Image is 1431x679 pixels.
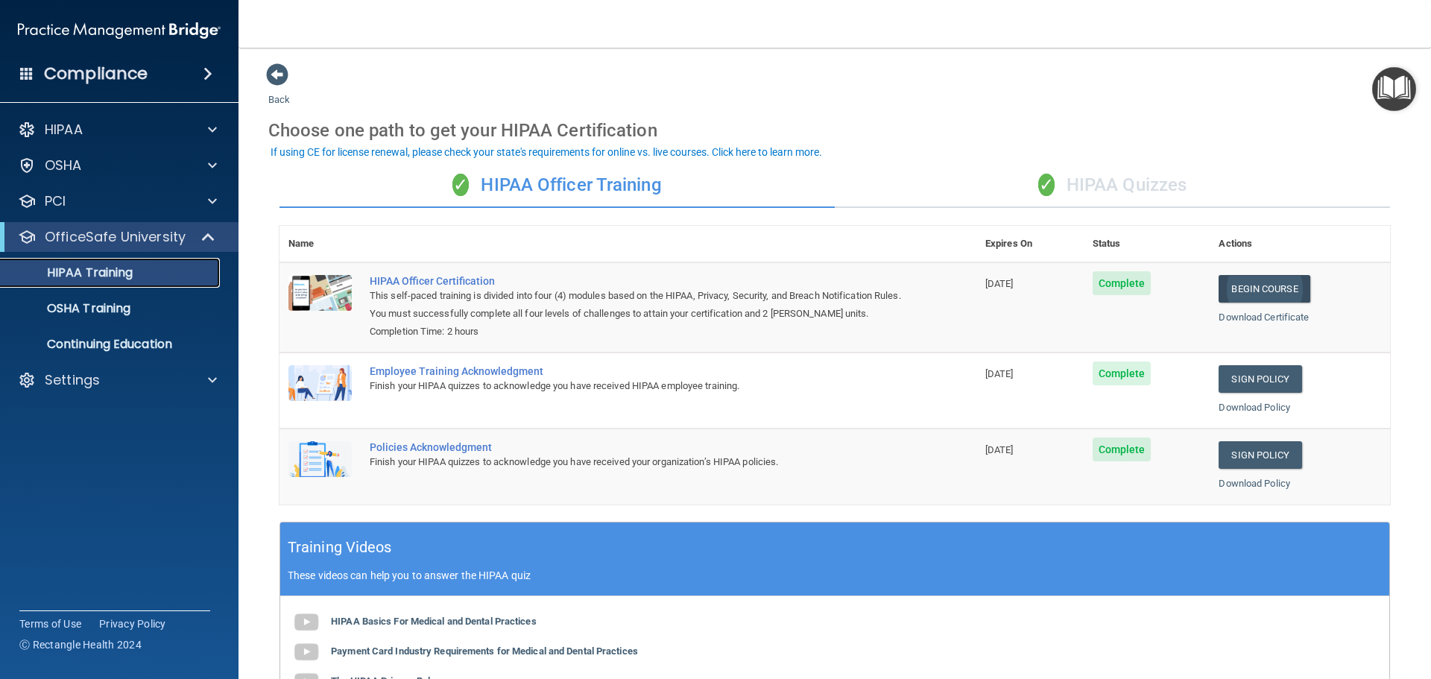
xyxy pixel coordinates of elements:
[99,616,166,631] a: Privacy Policy
[1219,402,1290,413] a: Download Policy
[1093,438,1152,461] span: Complete
[370,377,902,395] div: Finish your HIPAA quizzes to acknowledge you have received HIPAA employee training.
[985,444,1014,455] span: [DATE]
[1210,226,1390,262] th: Actions
[18,16,221,45] img: PMB logo
[45,157,82,174] p: OSHA
[279,163,835,208] div: HIPAA Officer Training
[19,637,142,652] span: Ⓒ Rectangle Health 2024
[268,145,824,160] button: If using CE for license renewal, please check your state's requirements for online vs. live cours...
[1372,67,1416,111] button: Open Resource Center
[1219,365,1301,393] a: Sign Policy
[370,287,902,323] div: This self-paced training is divided into four (4) modules based on the HIPAA, Privacy, Security, ...
[370,441,902,453] div: Policies Acknowledgment
[271,147,822,157] div: If using CE for license renewal, please check your state's requirements for online vs. live cours...
[452,174,469,196] span: ✓
[288,534,392,560] h5: Training Videos
[10,301,130,316] p: OSHA Training
[291,607,321,637] img: gray_youtube_icon.38fcd6cc.png
[1093,271,1152,295] span: Complete
[331,616,537,627] b: HIPAA Basics For Medical and Dental Practices
[370,275,902,287] a: HIPAA Officer Certification
[1219,478,1290,489] a: Download Policy
[985,278,1014,289] span: [DATE]
[1038,174,1055,196] span: ✓
[18,157,217,174] a: OSHA
[45,371,100,389] p: Settings
[976,226,1084,262] th: Expires On
[18,121,217,139] a: HIPAA
[1093,361,1152,385] span: Complete
[10,337,213,352] p: Continuing Education
[268,109,1401,152] div: Choose one path to get your HIPAA Certification
[268,76,290,105] a: Back
[288,569,1382,581] p: These videos can help you to answer the HIPAA quiz
[19,616,81,631] a: Terms of Use
[45,192,66,210] p: PCI
[18,192,217,210] a: PCI
[1219,275,1310,303] a: Begin Course
[18,228,216,246] a: OfficeSafe University
[45,121,83,139] p: HIPAA
[18,371,217,389] a: Settings
[1219,441,1301,469] a: Sign Policy
[1219,312,1309,323] a: Download Certificate
[985,368,1014,379] span: [DATE]
[835,163,1390,208] div: HIPAA Quizzes
[279,226,361,262] th: Name
[370,365,902,377] div: Employee Training Acknowledgment
[291,637,321,667] img: gray_youtube_icon.38fcd6cc.png
[45,228,186,246] p: OfficeSafe University
[10,265,133,280] p: HIPAA Training
[331,645,638,657] b: Payment Card Industry Requirements for Medical and Dental Practices
[370,323,902,341] div: Completion Time: 2 hours
[370,453,902,471] div: Finish your HIPAA quizzes to acknowledge you have received your organization’s HIPAA policies.
[1084,226,1210,262] th: Status
[44,63,148,84] h4: Compliance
